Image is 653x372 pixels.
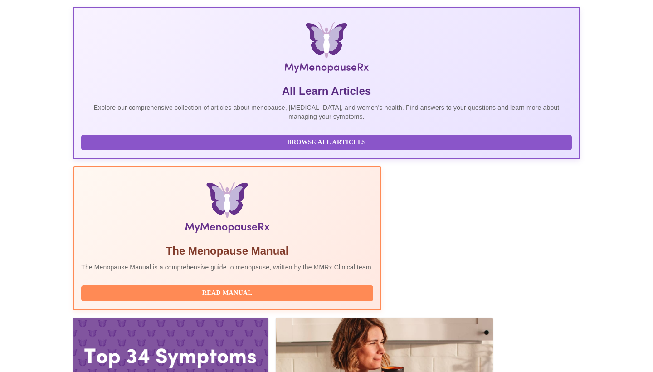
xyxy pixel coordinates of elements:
[81,84,572,98] h5: All Learn Articles
[90,137,563,148] span: Browse All Articles
[81,289,375,296] a: Read Manual
[90,288,364,299] span: Read Manual
[127,182,326,236] img: Menopause Manual
[81,244,373,258] h5: The Menopause Manual
[81,263,373,272] p: The Menopause Manual is a comprehensive guide to menopause, written by the MMRx Clinical team.
[81,138,574,146] a: Browse All Articles
[81,135,572,151] button: Browse All Articles
[81,285,373,301] button: Read Manual
[157,22,496,77] img: MyMenopauseRx Logo
[81,103,572,121] p: Explore our comprehensive collection of articles about menopause, [MEDICAL_DATA], and women's hea...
